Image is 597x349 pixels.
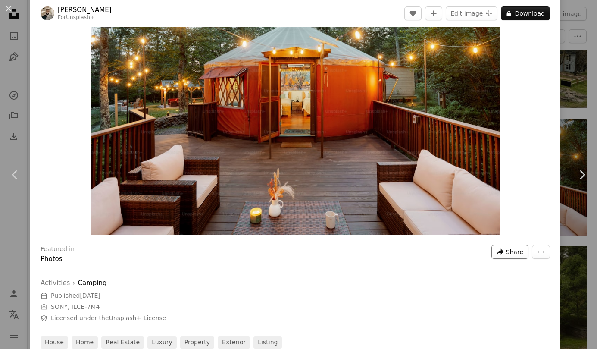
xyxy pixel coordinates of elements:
span: Published [51,292,100,299]
a: luxury [147,336,177,349]
a: house [41,336,68,349]
a: Activities [41,278,70,288]
div: › [41,278,299,288]
a: Photos [41,255,63,263]
a: Camping [78,278,106,288]
a: Unsplash+ [66,14,94,20]
span: Licensed under the [51,314,166,323]
button: Download [501,6,550,20]
a: real estate [101,336,144,349]
a: home [72,336,98,349]
a: Next [567,133,597,216]
a: [PERSON_NAME] [58,6,112,14]
a: Unsplash+ License [109,314,166,321]
button: Add to Collection [425,6,442,20]
span: Share [506,245,523,258]
button: Like [404,6,422,20]
button: SONY, ILCE-7M4 [51,303,100,311]
div: For [58,14,112,21]
button: Share this image [491,245,528,259]
a: exterior [218,336,250,349]
a: property [180,336,214,349]
time: August 20, 2025 at 12:19:21 AM PDT [80,292,100,299]
img: Go to Clay Banks's profile [41,6,54,20]
h3: Featured in [41,245,75,254]
button: More Actions [532,245,550,259]
button: Edit image [446,6,497,20]
a: listing [253,336,282,349]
